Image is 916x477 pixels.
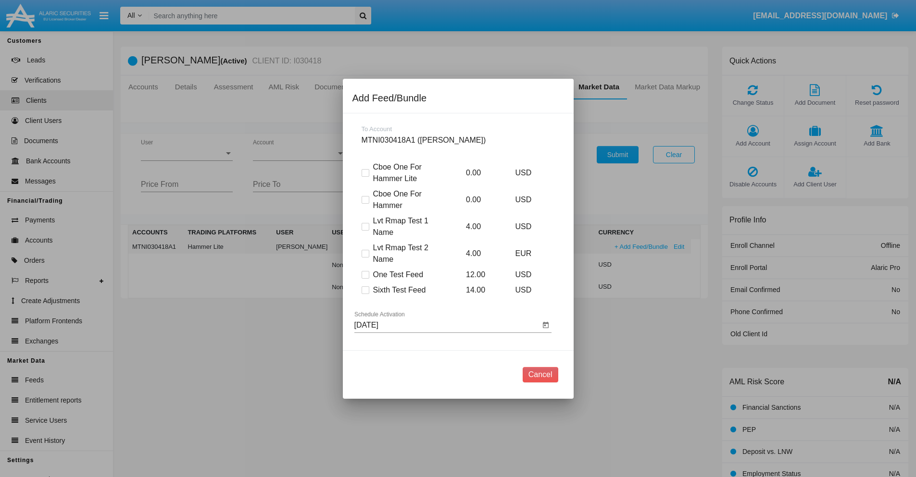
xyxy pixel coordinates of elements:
p: USD [508,167,552,179]
span: Lvt Rmap Test 1 Name [373,215,446,238]
span: Cboe One For Hammer Lite [373,161,446,184]
p: 12.00 [459,269,502,281]
p: 4.00 [459,248,502,259]
p: 0.00 [459,167,502,179]
p: 0.00 [459,194,502,206]
span: Lvt Rmap Test 2 Name [373,242,446,265]
span: MTNI030418A1 ([PERSON_NAME]) [362,136,486,144]
p: USD [508,269,552,281]
span: Sixth Test Feed [373,284,426,296]
span: Cboe One For Hammer [373,188,446,211]
p: USD [508,194,552,206]
p: USD [508,221,552,232]
p: EUR [508,248,552,259]
p: 4.00 [459,221,502,232]
p: USD [508,284,552,296]
span: One Test Feed [373,269,424,281]
button: Cancel [523,367,558,382]
span: To Account [362,125,392,133]
button: Open calendar [540,319,552,331]
p: 14.00 [459,284,502,296]
div: Add Feed/Bundle [352,90,564,106]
